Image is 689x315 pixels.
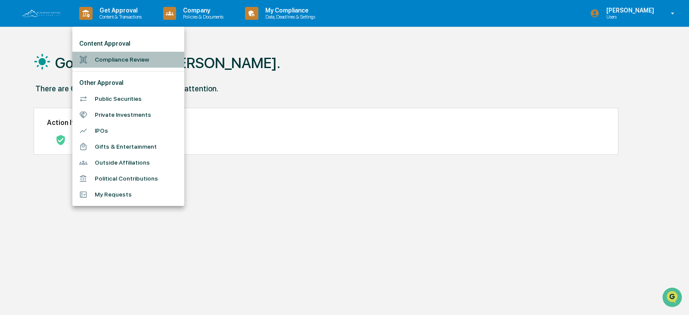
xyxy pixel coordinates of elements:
li: IPOs [72,123,184,139]
li: My Requests [72,187,184,203]
li: Content Approval [72,36,184,52]
div: 🗄️ [62,109,69,116]
a: Powered byPylon [61,146,104,153]
li: Outside Affiliations [72,155,184,171]
img: 1746055101610-c473b297-6a78-478c-a979-82029cc54cd1 [9,66,24,81]
li: Public Securities [72,91,184,107]
li: Political Contributions [72,171,184,187]
span: Preclearance [17,109,56,117]
li: Other Approval [72,75,184,91]
span: Pylon [86,146,104,153]
button: Start new chat [146,69,157,79]
span: Attestations [71,109,107,117]
li: Gifts & Entertainment [72,139,184,155]
div: We're available if you need us! [29,75,109,81]
div: 🔎 [9,126,16,133]
p: How can we help? [9,18,157,32]
a: 🖐️Preclearance [5,105,59,121]
li: Compliance Review [72,52,184,68]
iframe: Open customer support [661,287,685,310]
div: Start new chat [29,66,141,75]
li: Private Investments [72,107,184,123]
a: 🗄️Attestations [59,105,110,121]
span: Data Lookup [17,125,54,134]
div: 🖐️ [9,109,16,116]
a: 🔎Data Lookup [5,122,58,137]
